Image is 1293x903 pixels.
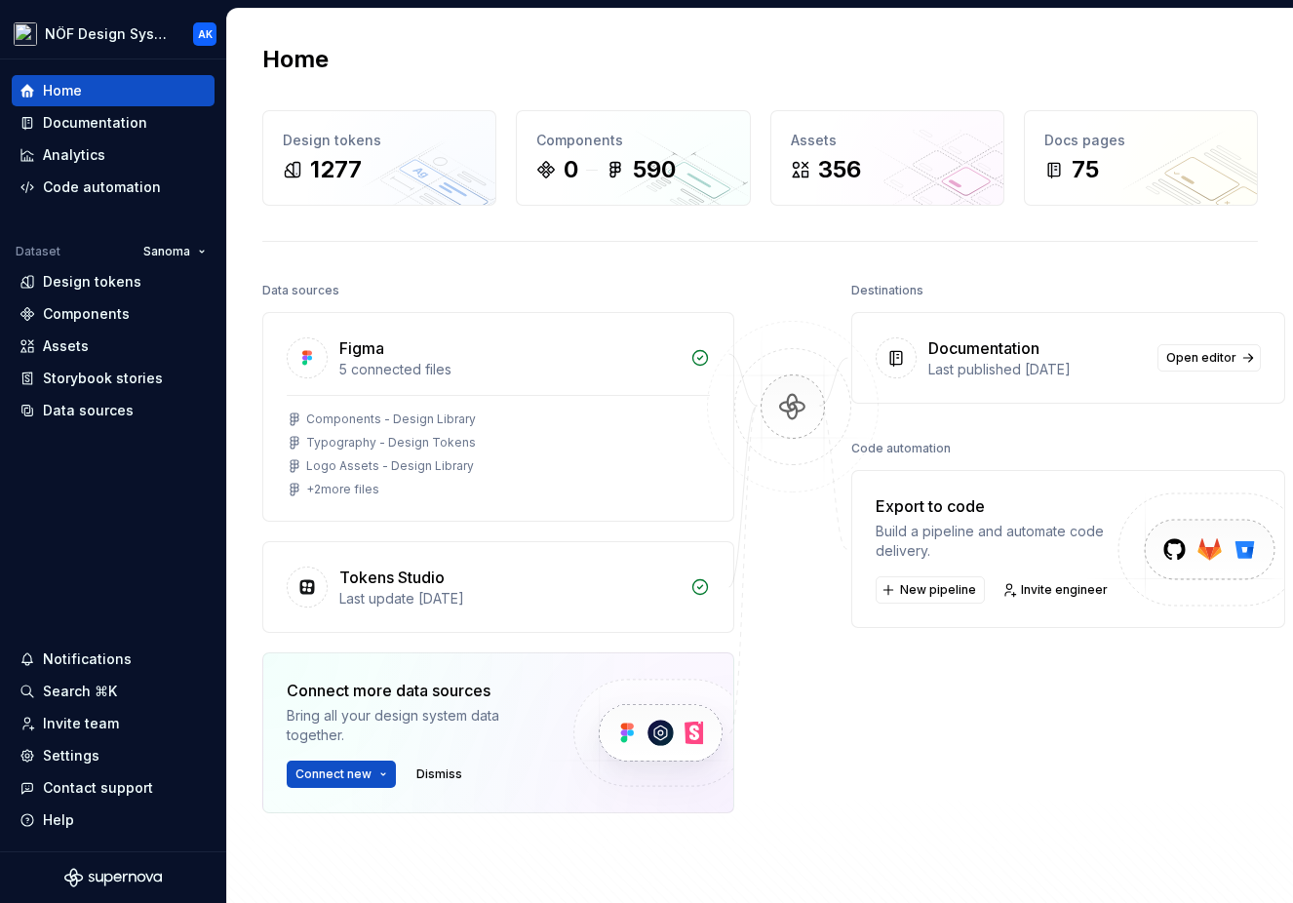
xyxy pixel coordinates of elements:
div: Design tokens [283,131,476,150]
div: Dataset [16,244,60,259]
a: Documentation [12,107,215,138]
a: Tokens StudioLast update [DATE] [262,541,734,633]
a: Storybook stories [12,363,215,394]
button: NÖF Design SystemAK [4,13,222,55]
div: Docs pages [1044,131,1237,150]
div: Tokens Studio [339,566,445,589]
div: Home [43,81,82,100]
a: Components [12,298,215,330]
div: + 2 more files [306,482,379,497]
div: Components [536,131,729,150]
div: Components - Design Library [306,412,476,427]
div: Typography - Design Tokens [306,435,476,451]
div: Build a pipeline and automate code delivery. [876,522,1117,561]
div: Documentation [43,113,147,133]
button: Notifications [12,644,215,675]
div: Logo Assets - Design Library [306,458,474,474]
div: Contact support [43,778,153,798]
a: Design tokens [12,266,215,297]
button: Connect new [287,761,396,788]
div: Help [43,810,74,830]
div: Last published [DATE] [928,360,1146,379]
div: Data sources [43,401,134,420]
button: Search ⌘K [12,676,215,707]
div: Connect more data sources [287,679,540,702]
div: Analytics [43,145,105,165]
span: Open editor [1166,350,1236,366]
div: Bring all your design system data together. [287,706,540,745]
div: Components [43,304,130,324]
div: Settings [43,746,99,766]
a: Code automation [12,172,215,203]
a: Assets356 [770,110,1004,206]
div: Last update [DATE] [339,589,679,609]
h2: Home [262,44,329,75]
svg: Supernova Logo [64,868,162,887]
a: Invite team [12,708,215,739]
div: Design tokens [43,272,141,292]
button: Dismiss [408,761,471,788]
a: Settings [12,740,215,771]
div: Destinations [851,277,923,304]
button: Contact support [12,772,215,804]
span: Sanoma [143,244,190,259]
a: Home [12,75,215,106]
div: Invite team [43,714,119,733]
span: Connect new [295,766,372,782]
div: Documentation [928,336,1039,360]
span: New pipeline [900,582,976,598]
div: Storybook stories [43,369,163,388]
button: New pipeline [876,576,985,604]
div: 590 [633,154,676,185]
div: Code automation [851,435,951,462]
div: 356 [818,154,861,185]
div: Data sources [262,277,339,304]
div: Search ⌘K [43,682,117,701]
a: Data sources [12,395,215,426]
a: Design tokens1277 [262,110,496,206]
a: Docs pages75 [1024,110,1258,206]
button: Sanoma [135,238,215,265]
div: Notifications [43,649,132,669]
a: Open editor [1157,344,1261,372]
a: Invite engineer [997,576,1117,604]
div: Assets [43,336,89,356]
div: 1277 [310,154,362,185]
img: 65b32fb5-5655-43a8-a471-d2795750ffbf.png [14,22,37,46]
div: Figma [339,336,384,360]
button: Help [12,805,215,836]
div: Assets [791,131,984,150]
div: 75 [1072,154,1099,185]
a: Figma5 connected filesComponents - Design LibraryTypography - Design TokensLogo Assets - Design L... [262,312,734,522]
div: Export to code [876,494,1117,518]
span: Dismiss [416,766,462,782]
div: AK [198,26,213,42]
div: 0 [564,154,578,185]
div: NÖF Design System [45,24,170,44]
div: 5 connected files [339,360,679,379]
div: Code automation [43,177,161,197]
a: Assets [12,331,215,362]
a: Components0590 [516,110,750,206]
a: Analytics [12,139,215,171]
span: Invite engineer [1021,582,1108,598]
